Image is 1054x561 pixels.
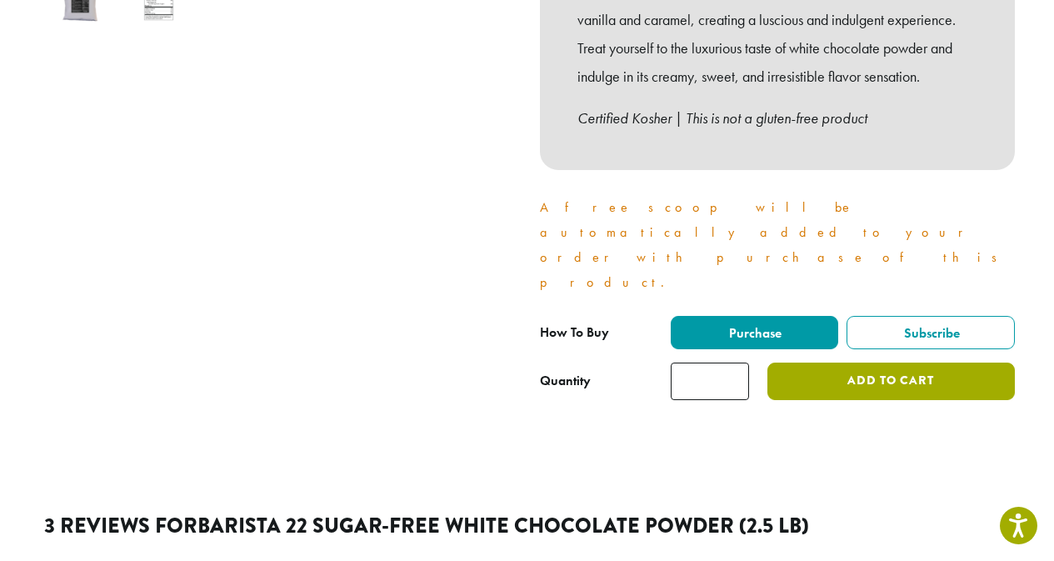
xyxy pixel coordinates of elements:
[767,363,1014,400] button: Add to cart
[540,198,1008,291] a: A free scoop will be automatically added to your order with purchase of this product.
[540,371,591,391] div: Quantity
[197,510,809,541] span: Barista 22 Sugar-Free White Chocolate Powder (2.5 lb)
[902,324,960,342] span: Subscribe
[577,108,867,128] em: Certified Kosher | This is not a gluten-free product
[44,513,1011,538] h2: 3 reviews for
[540,323,609,341] span: How To Buy
[671,363,749,400] input: Product quantity
[727,324,782,342] span: Purchase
